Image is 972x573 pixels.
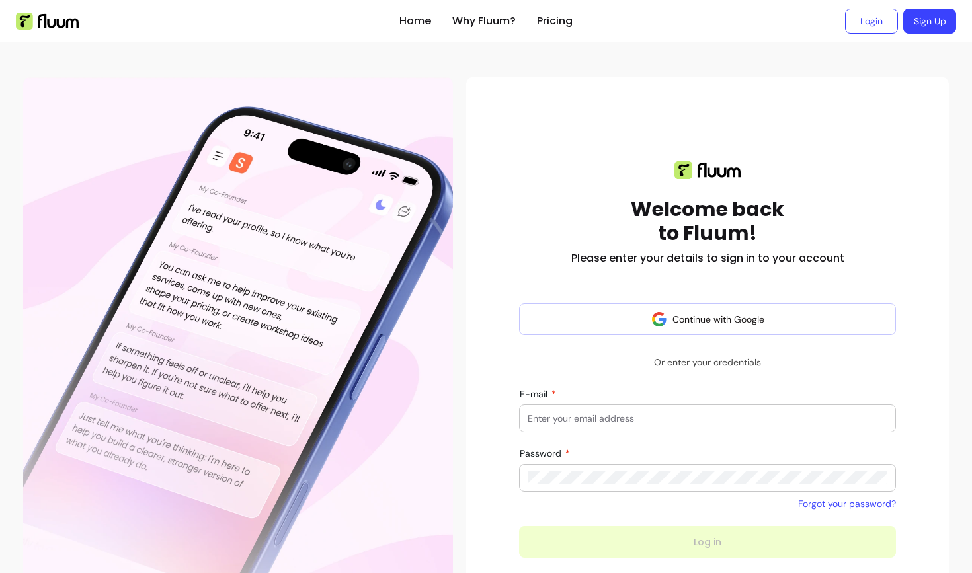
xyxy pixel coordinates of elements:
button: Continue with Google [519,303,896,335]
a: Home [399,13,431,29]
a: Pricing [537,13,573,29]
input: E-mail [528,412,887,425]
img: avatar [651,311,667,327]
h2: Please enter your details to sign in to your account [571,250,844,266]
a: Why Fluum? [452,13,516,29]
input: Password [528,471,887,484]
a: Sign Up [903,9,956,34]
img: Fluum Logo [16,13,79,30]
span: E-mail [520,388,550,400]
span: Or enter your credentials [643,350,772,374]
a: Forgot your password? [798,497,896,510]
span: Password [520,447,564,459]
h1: Welcome back to Fluum! [631,198,784,245]
img: Fluum logo [674,161,741,179]
a: Login [845,9,898,34]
